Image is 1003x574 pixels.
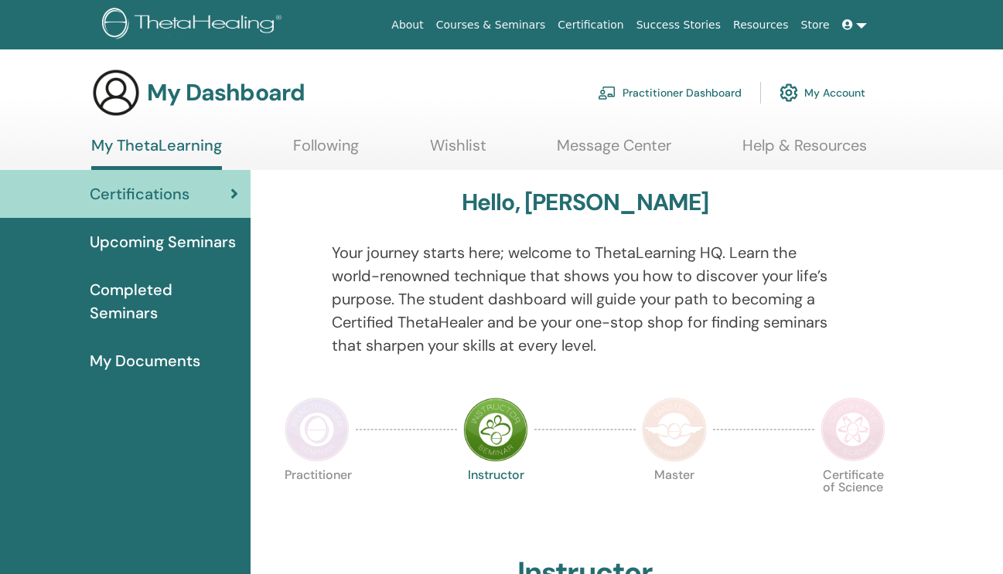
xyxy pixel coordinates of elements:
img: cog.svg [780,80,798,106]
img: Practitioner [285,397,350,462]
a: Practitioner Dashboard [598,76,742,110]
img: generic-user-icon.jpg [91,68,141,117]
a: Following [293,136,359,166]
p: Instructor [463,469,528,534]
span: My Documents [90,349,200,372]
a: Certification [551,11,629,39]
p: Certificate of Science [820,469,885,534]
img: chalkboard-teacher.svg [598,86,616,100]
img: logo.png [102,8,287,42]
a: Help & Resources [742,136,867,166]
p: Practitioner [285,469,350,534]
a: My ThetaLearning [91,136,222,170]
span: Completed Seminars [90,278,238,324]
img: Certificate of Science [820,397,885,462]
span: Upcoming Seminars [90,230,236,253]
h3: Hello, [PERSON_NAME] [462,189,709,216]
img: Instructor [463,397,528,462]
span: Certifications [90,182,189,205]
img: Master [642,397,707,462]
p: Master [642,469,707,534]
a: Resources [727,11,795,39]
a: Courses & Seminars [430,11,552,39]
a: My Account [780,76,865,110]
a: Wishlist [430,136,486,166]
a: Success Stories [630,11,727,39]
a: Store [795,11,836,39]
p: Your journey starts here; welcome to ThetaLearning HQ. Learn the world-renowned technique that sh... [332,241,839,357]
h3: My Dashboard [147,79,305,107]
a: Message Center [557,136,671,166]
a: About [385,11,429,39]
